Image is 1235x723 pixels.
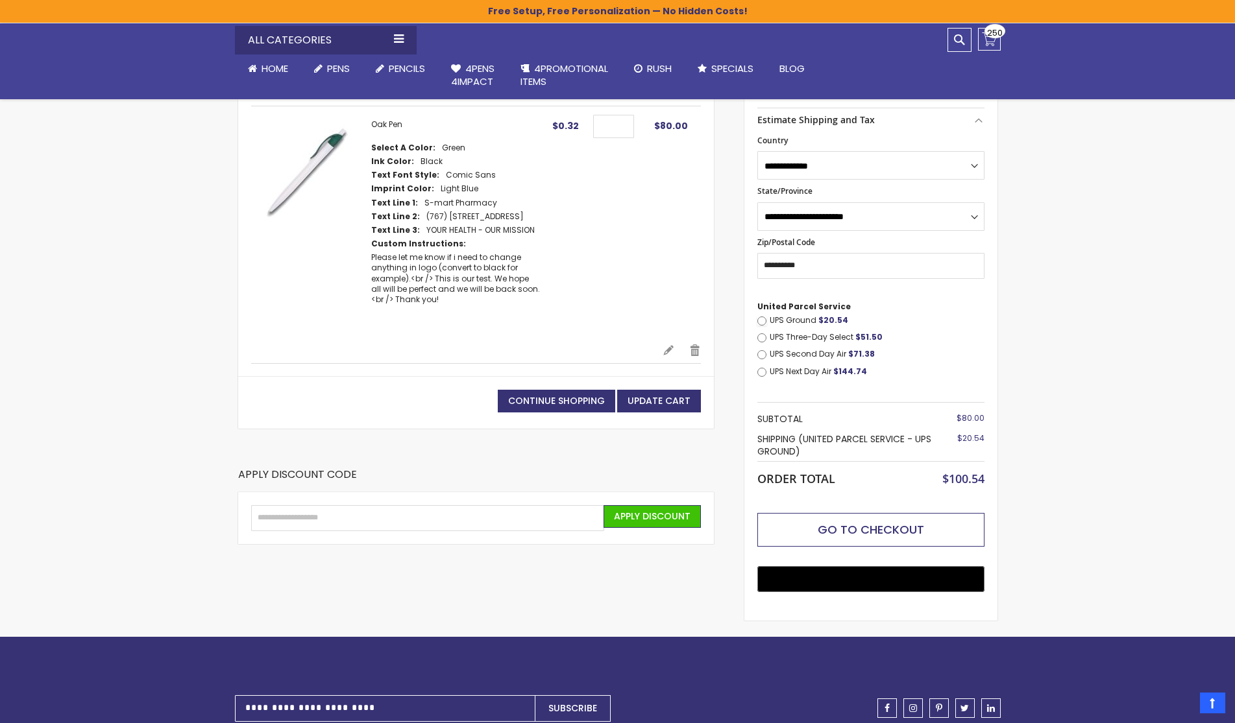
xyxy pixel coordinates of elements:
a: 250 [978,28,1001,51]
a: Home [235,54,301,83]
div: All Categories [235,26,417,54]
a: instagram [903,698,923,718]
span: pinterest [936,704,942,713]
a: pinterest [929,698,949,718]
button: Buy with GPay [757,566,984,592]
span: 250 [987,27,1003,39]
span: 4Pens 4impact [451,62,495,88]
dt: Imprint Color [371,184,434,194]
dt: Select A Color [371,143,435,153]
dt: Text Line 2 [371,211,420,222]
dd: YOUR HEALTH - OUR MISSION [426,225,535,235]
span: Country [757,135,788,146]
span: Rush [647,62,672,75]
dt: Ink Color [371,156,414,167]
dd: (767) [STREET_ADDRESS] [426,211,524,222]
span: twitter [960,704,969,713]
span: (United Parcel Service - UPS Ground) [757,433,931,458]
span: $71.38 [848,348,875,359]
button: Update Cart [617,390,701,412]
th: Subtotal [757,409,942,429]
span: Update Cart [628,394,691,407]
span: $100.54 [942,471,984,486]
label: UPS Three-Day Select [770,332,984,342]
span: facebook [885,704,890,713]
span: United Parcel Service [757,301,851,312]
span: instagram [909,704,917,713]
span: State/Province [757,185,813,196]
button: Subscribe [535,695,611,722]
span: Continue Shopping [508,394,605,407]
strong: Order Total [757,469,835,486]
dt: Text Font Style [371,170,439,180]
a: twitter [955,698,975,718]
a: Oak Pen [371,119,402,130]
dt: Custom Instructions [371,239,466,249]
a: 4Pens4impact [438,54,507,97]
a: Pencils [363,54,438,83]
span: 4PROMOTIONAL ITEMS [520,62,608,88]
dt: Text Line 3 [371,225,420,235]
span: Apply Discount [614,510,691,523]
span: Specials [711,62,753,75]
label: UPS Second Day Air [770,349,984,359]
a: Specials [685,54,766,83]
a: 4PROMOTIONALITEMS [507,54,621,97]
span: Home [262,62,288,75]
span: Subscribe [548,702,597,715]
dd: Black [421,156,443,167]
span: Pencils [389,62,425,75]
span: $144.74 [833,366,867,377]
span: linkedin [987,704,995,713]
dd: Green [442,143,465,153]
span: Pens [327,62,350,75]
label: UPS Ground [770,315,984,326]
span: $0.32 [552,119,579,132]
strong: Estimate Shipping and Tax [757,113,875,126]
span: $20.54 [957,433,984,444]
strong: Apply Discount Code [238,468,357,492]
a: Continue Shopping [498,390,615,412]
dt: Text Line 1 [371,198,418,208]
img: Oak Pen-Green [251,119,358,226]
label: UPS Next Day Air [770,366,984,377]
span: Go to Checkout [818,521,924,538]
dd: Comic Sans [446,170,496,180]
a: facebook [877,698,897,718]
a: linkedin [981,698,1001,718]
a: Rush [621,54,685,83]
span: $80.00 [957,412,984,423]
dd: Please let me know if i need to change anything in logo (convert to black for example).<br /> Thi... [371,252,540,305]
span: Blog [779,62,805,75]
dd: S-mart Pharmacy [424,198,497,208]
span: Shipping [757,433,796,445]
a: Oak Pen-Green [251,119,371,331]
a: Top [1200,693,1225,713]
span: $51.50 [855,331,883,342]
a: Pens [301,54,363,83]
span: $20.54 [818,314,848,326]
dd: Light Blue [441,184,478,194]
a: Blog [766,54,818,83]
span: $80.00 [654,119,688,132]
span: Zip/Postal Code [757,237,815,248]
button: Go to Checkout [757,513,984,547]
